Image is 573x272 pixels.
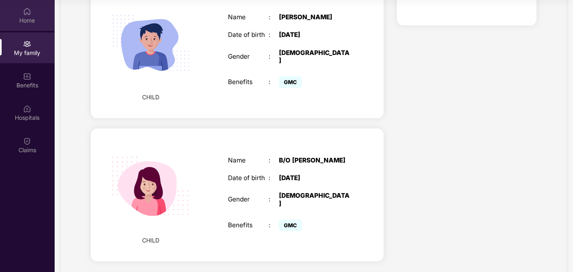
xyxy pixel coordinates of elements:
div: : [269,174,279,182]
span: GMC [279,219,302,231]
div: : [269,222,279,229]
img: svg+xml;base64,PHN2ZyB3aWR0aD0iMjAiIGhlaWdodD0iMjAiIHZpZXdCb3g9IjAgMCAyMCAyMCIgZmlsbD0ibm9uZSIgeG... [23,40,31,48]
div: : [269,31,279,39]
div: : [269,196,279,203]
div: Name [228,14,269,21]
div: [PERSON_NAME] [279,14,350,21]
div: : [269,78,279,86]
div: B/O [PERSON_NAME] [279,157,350,164]
div: [DEMOGRAPHIC_DATA] [279,192,350,207]
span: CHILD [142,236,159,245]
div: [DATE] [279,174,350,182]
div: [DATE] [279,31,350,39]
div: : [269,14,279,21]
img: svg+xml;base64,PHN2ZyBpZD0iQ2xhaW0iIHhtbG5zPSJodHRwOi8vd3d3LnczLm9yZy8yMDAwL3N2ZyIgd2lkdGg9IjIwIi... [23,137,31,145]
div: Name [228,157,269,164]
div: Benefits [228,78,269,86]
div: Date of birth [228,31,269,39]
img: svg+xml;base64,PHN2ZyBpZD0iSG9zcGl0YWxzIiB4bWxucz0iaHR0cDovL3d3dy53My5vcmcvMjAwMC9zdmciIHdpZHRoPS... [23,105,31,113]
div: Gender [228,196,269,203]
span: GMC [279,76,302,88]
div: [DEMOGRAPHIC_DATA] [279,49,350,64]
div: : [269,53,279,60]
span: CHILD [142,93,159,102]
img: svg+xml;base64,PHN2ZyBpZD0iQmVuZWZpdHMiIHhtbG5zPSJodHRwOi8vd3d3LnczLm9yZy8yMDAwL3N2ZyIgd2lkdGg9Ij... [23,72,31,80]
div: Date of birth [228,174,269,182]
div: Gender [228,53,269,60]
div: : [269,157,279,164]
div: Benefits [228,222,269,229]
img: svg+xml;base64,PHN2ZyBpZD0iSG9tZSIgeG1sbnM9Imh0dHA6Ly93d3cudzMub3JnLzIwMDAvc3ZnIiB3aWR0aD0iMjAiIG... [23,7,31,16]
img: svg+xml;base64,PHN2ZyB4bWxucz0iaHR0cDovL3d3dy53My5vcmcvMjAwMC9zdmciIHdpZHRoPSIyMjQiIGhlaWdodD0iMT... [101,137,201,236]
